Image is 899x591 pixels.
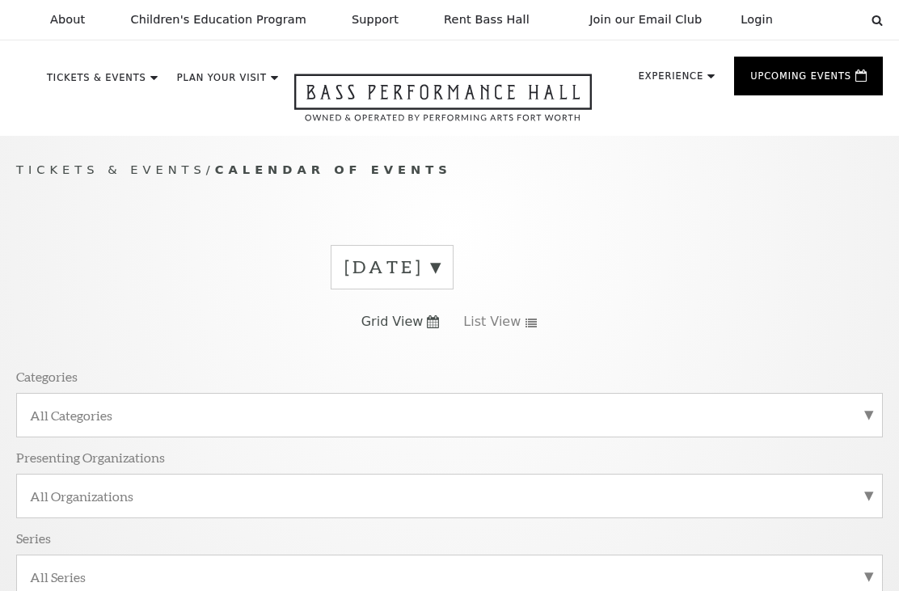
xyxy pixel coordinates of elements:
[16,160,883,180] p: /
[177,74,267,91] p: Plan Your Visit
[130,13,306,27] p: Children's Education Program
[16,449,165,466] p: Presenting Organizations
[799,12,856,27] select: Select:
[47,74,146,91] p: Tickets & Events
[30,568,869,585] label: All Series
[16,530,51,547] p: Series
[30,407,869,424] label: All Categories
[50,13,85,27] p: About
[16,368,78,385] p: Categories
[344,255,440,280] label: [DATE]
[16,163,206,176] span: Tickets & Events
[444,13,530,27] p: Rent Bass Hall
[639,72,703,90] p: Experience
[750,72,851,90] p: Upcoming Events
[361,313,424,331] span: Grid View
[352,13,399,27] p: Support
[30,488,869,504] label: All Organizations
[215,163,452,176] span: Calendar of Events
[463,313,521,331] span: List View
